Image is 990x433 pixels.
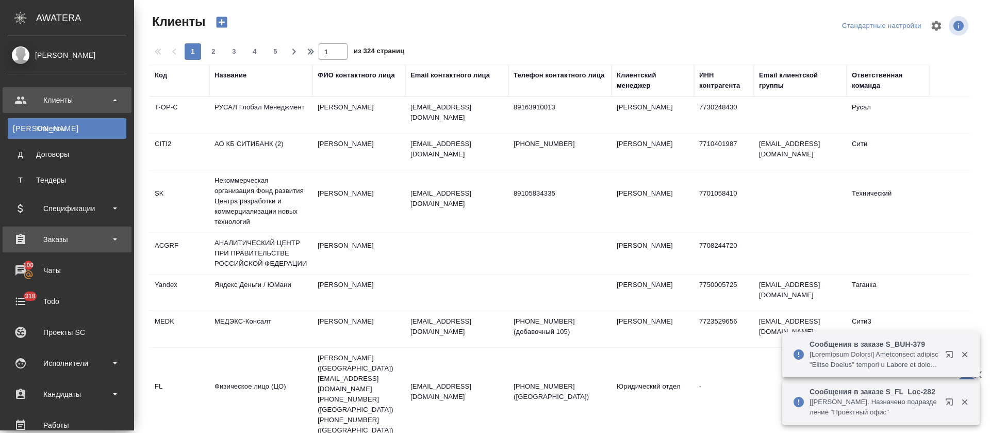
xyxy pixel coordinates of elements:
[205,43,222,60] button: 2
[150,376,209,412] td: FL
[754,275,847,311] td: [EMAIL_ADDRESS][DOMAIN_NAME]
[8,50,126,61] div: [PERSON_NAME]
[8,263,126,278] div: Чаты
[209,311,312,347] td: МЕДЭКС-Консалт
[8,387,126,402] div: Кандидаты
[617,70,689,91] div: Клиентский менеджер
[410,70,490,81] div: Email контактного лица
[209,376,312,412] td: Физическое лицо (ЦО)
[612,134,694,170] td: [PERSON_NAME]
[514,70,605,81] div: Телефон контактного лица
[852,70,924,91] div: Ответственная команда
[312,183,405,219] td: [PERSON_NAME]
[150,311,209,347] td: MEDK
[36,8,134,28] div: AWATERA
[13,149,121,159] div: Договоры
[410,102,503,123] p: [EMAIL_ADDRESS][DOMAIN_NAME]
[13,175,121,185] div: Тендеры
[3,288,131,314] a: 318Todo
[759,70,841,91] div: Email клиентской группы
[8,201,126,216] div: Спецификации
[694,97,754,133] td: 7730248430
[754,134,847,170] td: [EMAIL_ADDRESS][DOMAIN_NAME]
[150,134,209,170] td: CITI2
[810,349,938,370] p: [Loremipsum Dolorsi] Ametconsect adipisc "Elitse Doeius" tempori u Labore et dolore m aliquaeni, ...
[312,97,405,133] td: [PERSON_NAME]
[8,294,126,309] div: Todo
[847,275,929,311] td: Таганка
[612,376,694,412] td: Юридический отдел
[8,356,126,371] div: Исполнители
[699,70,749,91] div: ИНН контрагента
[17,260,40,270] span: 100
[150,13,205,30] span: Клиенты
[3,258,131,283] a: 100Чаты
[8,118,126,139] a: [PERSON_NAME]Клиенты
[514,316,606,337] p: [PHONE_NUMBER] (добавочный 105)
[318,70,395,81] div: ФИО контактного лица
[847,183,929,219] td: Технический
[8,144,126,165] a: ДДоговоры
[810,339,938,349] p: Сообщения в заказе S_BUH-379
[847,97,929,133] td: Русал
[3,319,131,345] a: Проекты SC
[209,13,234,31] button: Создать
[754,311,847,347] td: [EMAIL_ADDRESS][DOMAIN_NAME]
[226,46,242,57] span: 3
[514,188,606,199] p: 89105834335
[612,97,694,133] td: [PERSON_NAME]
[312,235,405,271] td: [PERSON_NAME]
[694,311,754,347] td: 7723529656
[246,46,263,57] span: 4
[267,43,284,60] button: 5
[612,275,694,311] td: [PERSON_NAME]
[150,235,209,271] td: ACGRF
[694,235,754,271] td: 7708244720
[8,232,126,247] div: Заказы
[150,275,209,311] td: Yandex
[312,311,405,347] td: [PERSON_NAME]
[924,13,949,38] span: Настроить таблицу
[410,188,503,209] p: [EMAIL_ADDRESS][DOMAIN_NAME]
[312,134,405,170] td: [PERSON_NAME]
[694,183,754,219] td: 7701058410
[410,139,503,159] p: [EMAIL_ADDRESS][DOMAIN_NAME]
[514,102,606,113] p: 89163910013
[209,233,312,274] td: АНАЛИТИЧЕСКИЙ ЦЕНТР ПРИ ПРАВИТЕЛЬСТВЕ РОССИЙСКОЙ ФЕДЕРАЦИИ
[209,275,312,311] td: Яндекс Деньги / ЮМани
[267,46,284,57] span: 5
[694,376,754,412] td: -
[410,381,503,402] p: [EMAIL_ADDRESS][DOMAIN_NAME]
[150,183,209,219] td: SK
[410,316,503,337] p: [EMAIL_ADDRESS][DOMAIN_NAME]
[939,344,964,369] button: Открыть в новой вкладке
[514,139,606,149] p: [PHONE_NUMBER]
[949,16,970,36] span: Посмотреть информацию
[847,134,929,170] td: Сити
[954,350,975,359] button: Закрыть
[246,43,263,60] button: 4
[612,235,694,271] td: [PERSON_NAME]
[8,170,126,190] a: ТТендеры
[847,311,929,347] td: Сити3
[205,46,222,57] span: 2
[514,381,606,402] p: [PHONE_NUMBER] ([GEOGRAPHIC_DATA])
[155,70,167,81] div: Код
[954,397,975,407] button: Закрыть
[839,18,924,34] div: split button
[209,97,312,133] td: РУСАЛ Глобал Менеджмент
[312,275,405,311] td: [PERSON_NAME]
[612,183,694,219] td: [PERSON_NAME]
[694,275,754,311] td: 7750005725
[150,97,209,133] td: T-OP-C
[13,123,121,134] div: Клиенты
[8,325,126,340] div: Проекты SC
[810,397,938,418] p: [[PERSON_NAME]. Назначено подразделение "Проектный офис"
[939,392,964,416] button: Открыть в новой вкладке
[810,387,938,397] p: Сообщения в заказе S_FL_Loc-282
[8,92,126,108] div: Клиенты
[209,134,312,170] td: АО КБ СИТИБАНК (2)
[226,43,242,60] button: 3
[8,418,126,433] div: Работы
[19,291,42,301] span: 318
